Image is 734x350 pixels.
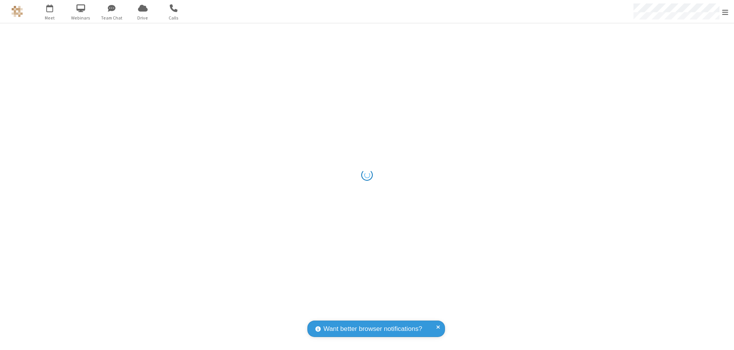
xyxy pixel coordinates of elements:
[128,15,157,21] span: Drive
[11,6,23,17] img: QA Selenium DO NOT DELETE OR CHANGE
[323,324,422,334] span: Want better browser notifications?
[159,15,188,21] span: Calls
[67,15,95,21] span: Webinars
[97,15,126,21] span: Team Chat
[36,15,64,21] span: Meet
